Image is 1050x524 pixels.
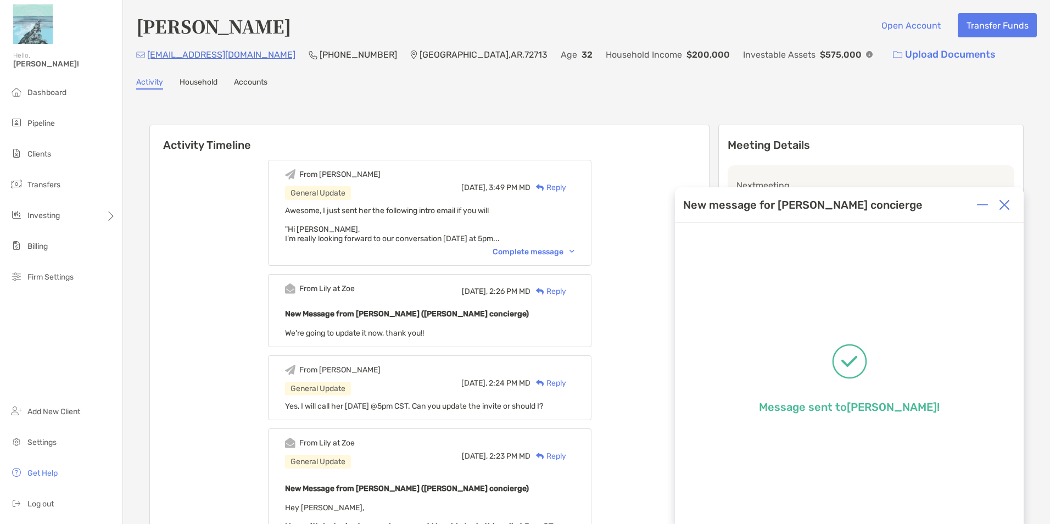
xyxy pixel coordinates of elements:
[285,365,295,375] img: Event icon
[530,450,566,462] div: Reply
[958,13,1037,37] button: Transfer Funds
[489,183,530,192] span: 3:49 PM MD
[866,51,873,58] img: Info Icon
[320,48,397,62] p: [PHONE_NUMBER]
[285,402,543,411] span: Yes, I will call her [DATE] @5pm CST. Can you update the invite or should I?
[10,85,23,98] img: dashboard icon
[743,48,816,62] p: Investable Assets
[582,48,593,62] p: 32
[536,453,544,460] img: Reply icon
[420,48,548,62] p: [GEOGRAPHIC_DATA] , AR , 72713
[299,438,355,448] div: From Lily at Zoe
[832,344,867,379] img: Message successfully sent
[10,147,23,160] img: clients icon
[489,451,530,461] span: 2:23 PM MD
[13,4,53,44] img: Zoe Logo
[536,380,544,387] img: Reply icon
[462,451,488,461] span: [DATE],
[820,48,862,62] p: $575,000
[136,52,145,58] img: Email Icon
[27,499,54,509] span: Log out
[285,484,529,493] b: New Message from [PERSON_NAME] ([PERSON_NAME] concierge)
[759,400,940,414] p: Message sent to [PERSON_NAME] !
[27,469,58,478] span: Get Help
[285,455,351,469] div: General Update
[285,186,351,200] div: General Update
[27,149,51,159] span: Clients
[27,88,66,97] span: Dashboard
[561,48,577,62] p: Age
[461,183,487,192] span: [DATE],
[410,51,417,59] img: Location Icon
[285,309,529,319] b: New Message from [PERSON_NAME] ([PERSON_NAME] concierge)
[10,466,23,479] img: get-help icon
[10,177,23,191] img: transfers icon
[489,287,530,296] span: 2:26 PM MD
[686,48,730,62] p: $200,000
[136,13,291,38] h4: [PERSON_NAME]
[999,199,1010,210] img: Close
[13,59,116,69] span: [PERSON_NAME]!
[27,119,55,128] span: Pipeline
[150,125,709,152] h6: Activity Timeline
[10,208,23,221] img: investing icon
[536,184,544,191] img: Reply icon
[299,284,355,293] div: From Lily at Zoe
[27,272,74,282] span: Firm Settings
[27,242,48,251] span: Billing
[27,438,57,447] span: Settings
[873,13,949,37] button: Open Account
[309,51,317,59] img: Phone Icon
[147,48,295,62] p: [EMAIL_ADDRESS][DOMAIN_NAME]
[461,378,487,388] span: [DATE],
[285,328,424,338] span: We're going to update it now, thank you!!
[180,77,217,90] a: Household
[10,404,23,417] img: add_new_client icon
[285,382,351,395] div: General Update
[285,206,500,243] span: Awesome, I just sent her the following intro email if you will "Hi [PERSON_NAME], I’m really look...
[10,435,23,448] img: settings icon
[886,43,1003,66] a: Upload Documents
[893,51,902,59] img: button icon
[299,170,381,179] div: From [PERSON_NAME]
[977,199,988,210] img: Expand or collapse
[728,138,1014,152] p: Meeting Details
[493,247,574,257] div: Complete message
[569,250,574,253] img: Chevron icon
[10,497,23,510] img: logout icon
[530,182,566,193] div: Reply
[27,180,60,189] span: Transfers
[683,198,923,211] div: New message for [PERSON_NAME] concierge
[285,169,295,180] img: Event icon
[285,283,295,294] img: Event icon
[299,365,381,375] div: From [PERSON_NAME]
[10,116,23,129] img: pipeline icon
[536,288,544,295] img: Reply icon
[530,286,566,297] div: Reply
[285,438,295,448] img: Event icon
[234,77,267,90] a: Accounts
[27,407,80,416] span: Add New Client
[10,270,23,283] img: firm-settings icon
[736,179,1006,192] p: Next meeting
[136,77,163,90] a: Activity
[10,239,23,252] img: billing icon
[606,48,682,62] p: Household Income
[489,378,530,388] span: 2:24 PM MD
[27,211,60,220] span: Investing
[530,377,566,389] div: Reply
[462,287,488,296] span: [DATE],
